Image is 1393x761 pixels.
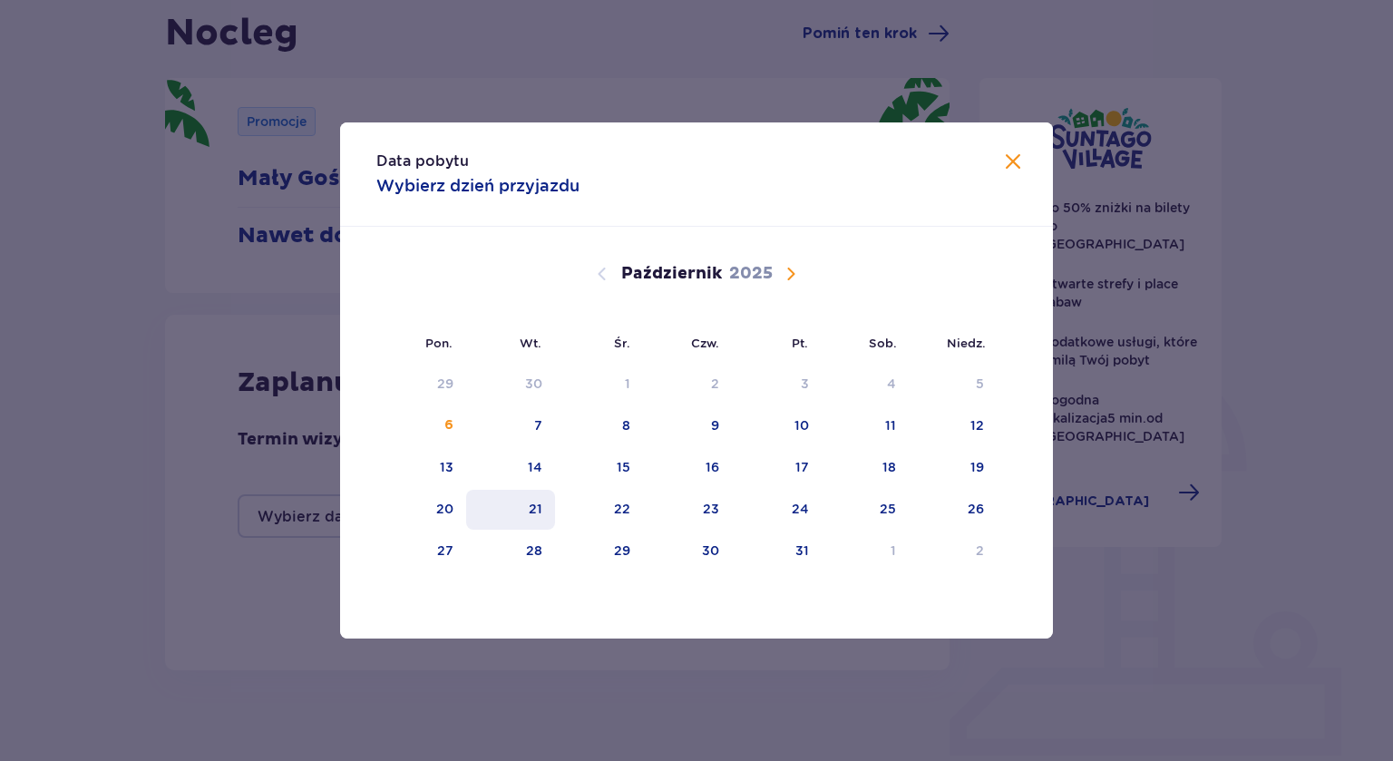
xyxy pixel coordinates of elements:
[643,532,733,571] td: 30
[436,500,453,518] div: 20
[780,263,802,285] button: Następny miesiąc
[976,541,984,560] div: 2
[520,336,541,350] small: Wt.
[376,532,466,571] td: 27
[970,416,984,434] div: 12
[706,458,719,476] div: 16
[466,365,556,405] td: Data niedostępna. wtorek, 30 września 2025
[909,490,997,530] td: 26
[801,375,809,393] div: 3
[732,490,822,530] td: 24
[555,532,643,571] td: 29
[703,500,719,518] div: 23
[1002,151,1024,174] button: Zamknij
[643,490,733,530] td: 23
[880,500,896,518] div: 25
[729,263,773,285] p: 2025
[555,490,643,530] td: 22
[440,458,453,476] div: 13
[614,336,630,350] small: Śr.
[794,416,809,434] div: 10
[643,406,733,446] td: 9
[437,375,453,393] div: 29
[621,263,722,285] p: Październik
[691,336,719,350] small: Czw.
[822,365,910,405] td: Data niedostępna. sobota, 4 października 2025
[732,365,822,405] td: Data niedostępna. piątek, 3 października 2025
[885,416,896,434] div: 11
[591,263,613,285] button: Poprzedni miesiąc
[968,500,984,518] div: 26
[947,336,986,350] small: Niedz.
[795,458,809,476] div: 17
[376,490,466,530] td: 20
[555,448,643,488] td: 15
[891,541,896,560] div: 1
[909,365,997,405] td: Data niedostępna. niedziela, 5 października 2025
[555,406,643,446] td: 8
[526,541,542,560] div: 28
[869,336,897,350] small: Sob.
[466,490,556,530] td: 21
[887,375,896,393] div: 4
[376,365,466,405] td: Data niedostępna. poniedziałek, 29 września 2025
[525,375,542,393] div: 30
[529,500,542,518] div: 21
[795,541,809,560] div: 31
[555,365,643,405] td: Data niedostępna. środa, 1 października 2025
[444,416,453,434] div: 6
[822,406,910,446] td: 11
[792,336,808,350] small: Pt.
[882,458,896,476] div: 18
[466,448,556,488] td: 14
[528,458,542,476] div: 14
[970,458,984,476] div: 19
[534,416,542,434] div: 7
[822,448,910,488] td: 18
[976,375,984,393] div: 5
[466,532,556,571] td: 28
[732,406,822,446] td: 10
[376,151,469,171] p: Data pobytu
[909,448,997,488] td: 19
[643,365,733,405] td: Data niedostępna. czwartek, 2 października 2025
[425,336,453,350] small: Pon.
[614,500,630,518] div: 22
[909,406,997,446] td: 12
[702,541,719,560] div: 30
[732,532,822,571] td: 31
[622,416,630,434] div: 8
[376,406,466,446] td: 6
[466,406,556,446] td: 7
[822,532,910,571] td: 1
[617,458,630,476] div: 15
[822,490,910,530] td: 25
[909,532,997,571] td: 2
[376,448,466,488] td: 13
[437,541,453,560] div: 27
[376,175,580,197] p: Wybierz dzień przyjazdu
[711,375,719,393] div: 2
[732,448,822,488] td: 17
[614,541,630,560] div: 29
[643,448,733,488] td: 16
[625,375,630,393] div: 1
[711,416,719,434] div: 9
[792,500,809,518] div: 24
